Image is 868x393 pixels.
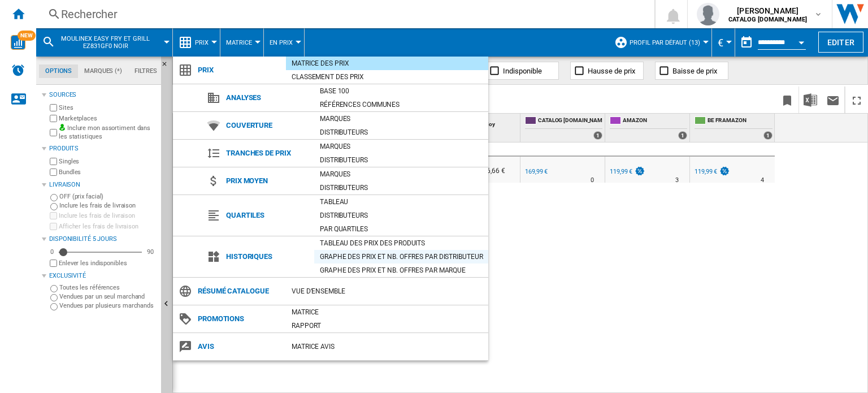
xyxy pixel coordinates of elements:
[286,320,488,331] div: Rapport
[314,99,488,110] div: Références communes
[314,85,488,97] div: Base 100
[220,90,314,106] span: Analyses
[192,311,286,327] span: Promotions
[192,62,286,78] span: Prix
[314,127,488,138] div: Distributeurs
[314,169,488,180] div: Marques
[192,283,286,299] span: Résumé catalogue
[314,237,488,249] div: Tableau des prix des produits
[286,71,488,83] div: Classement des prix
[314,210,488,221] div: Distributeurs
[220,208,314,223] span: Quartiles
[192,339,286,355] span: Avis
[220,249,314,265] span: Historiques
[286,341,488,352] div: Matrice AVIS
[220,145,314,161] span: Tranches de prix
[314,113,488,124] div: Marques
[314,196,488,208] div: Tableau
[314,154,488,166] div: Distributeurs
[314,182,488,193] div: Distributeurs
[286,306,488,318] div: Matrice
[314,223,488,235] div: Par quartiles
[314,251,488,262] div: Graphe des prix et nb. offres par distributeur
[286,58,488,69] div: Matrice des prix
[314,141,488,152] div: Marques
[314,265,488,276] div: Graphe des prix et nb. offres par marque
[220,173,314,189] span: Prix moyen
[286,286,488,297] div: Vue d'ensemble
[220,118,314,133] span: Couverture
